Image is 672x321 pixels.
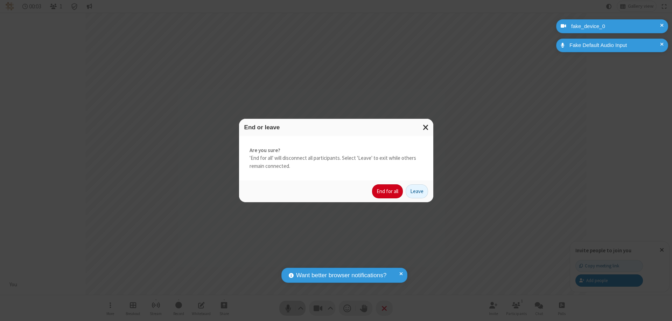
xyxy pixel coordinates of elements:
[569,22,663,30] div: fake_device_0
[419,119,433,136] button: Close modal
[406,184,428,198] button: Leave
[244,124,428,131] h3: End or leave
[239,136,433,181] div: 'End for all' will disconnect all participants. Select 'Leave' to exit while others remain connec...
[250,146,423,155] strong: Are you sure?
[372,184,403,198] button: End for all
[567,41,663,49] div: Fake Default Audio Input
[296,271,386,280] span: Want better browser notifications?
